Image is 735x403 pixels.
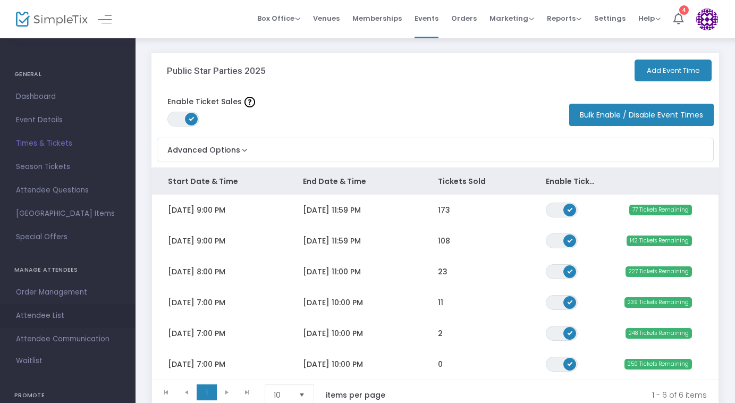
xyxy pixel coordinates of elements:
[415,5,438,32] span: Events
[624,359,692,370] span: 250 Tickets Remaining
[679,5,689,15] div: 4
[451,5,477,32] span: Orders
[16,332,120,346] span: Attendee Communication
[626,266,692,277] span: 227 Tickets Remaining
[168,236,225,246] span: [DATE] 9:00 PM
[303,205,361,215] span: [DATE] 11:59 PM
[168,297,225,308] span: [DATE] 7:00 PM
[168,328,225,339] span: [DATE] 7:00 PM
[326,390,385,400] label: items per page
[157,138,250,156] button: Advanced Options
[168,266,225,277] span: [DATE] 8:00 PM
[567,330,572,335] span: ON
[569,104,714,126] button: Bulk Enable / Disable Event Times
[594,5,626,32] span: Settings
[624,297,692,308] span: 239 Tickets Remaining
[167,65,266,76] h3: Public Star Parties 2025
[303,236,361,246] span: [DATE] 11:59 PM
[438,205,450,215] span: 173
[16,309,120,323] span: Attendee List
[287,168,422,195] th: End Date & Time
[14,64,121,85] h4: GENERAL
[422,168,530,195] th: Tickets Sold
[547,13,581,23] span: Reports
[189,116,195,121] span: ON
[438,297,443,308] span: 11
[438,328,443,339] span: 2
[567,360,572,366] span: ON
[16,286,120,299] span: Order Management
[244,97,255,107] img: question-mark
[567,268,572,273] span: ON
[168,359,225,370] span: [DATE] 7:00 PM
[638,13,661,23] span: Help
[629,205,692,215] span: 77 Tickets Remaining
[14,259,121,281] h4: MANAGE ATTENDEES
[567,206,572,212] span: ON
[567,299,572,304] span: ON
[16,137,120,150] span: Times & Tickets
[627,236,692,246] span: 142 Tickets Remaining
[635,60,712,81] button: Add Event Time
[16,90,120,104] span: Dashboard
[168,205,225,215] span: [DATE] 9:00 PM
[438,236,450,246] span: 108
[257,13,300,23] span: Box Office
[303,297,363,308] span: [DATE] 10:00 PM
[313,5,340,32] span: Venues
[16,207,120,221] span: [GEOGRAPHIC_DATA] Items
[438,359,443,370] span: 0
[16,230,120,244] span: Special Offers
[626,328,692,339] span: 248 Tickets Remaining
[303,328,363,339] span: [DATE] 10:00 PM
[274,390,290,400] span: 10
[530,168,611,195] th: Enable Ticket Sales
[152,168,719,380] div: Data table
[16,113,120,127] span: Event Details
[16,356,43,366] span: Waitlist
[489,13,534,23] span: Marketing
[152,168,287,195] th: Start Date & Time
[303,359,363,370] span: [DATE] 10:00 PM
[16,183,120,197] span: Attendee Questions
[567,237,572,242] span: ON
[197,384,217,400] span: Page 1
[438,266,447,277] span: 23
[352,5,402,32] span: Memberships
[16,160,120,174] span: Season Tickets
[303,266,361,277] span: [DATE] 11:00 PM
[167,96,255,107] label: Enable Ticket Sales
